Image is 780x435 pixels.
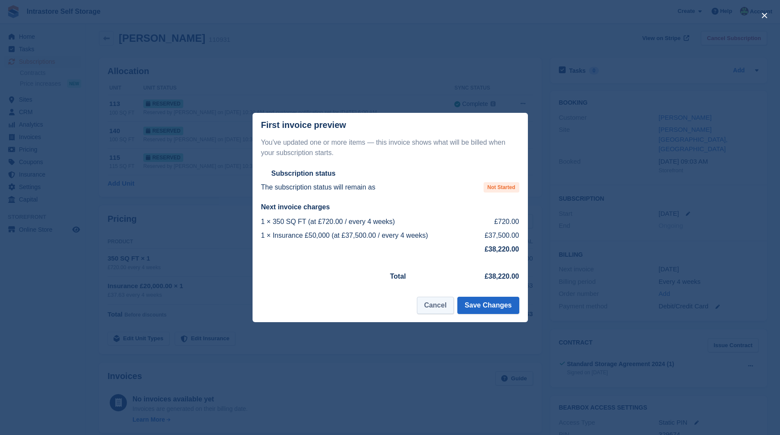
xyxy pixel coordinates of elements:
td: £37,500.00 [475,229,519,242]
span: Not Started [484,182,519,193]
p: The subscription status will remain as [261,182,376,193]
button: Save Changes [457,297,519,314]
td: £720.00 [475,215,519,229]
p: You've updated one or more items — this invoice shows what will be billed when your subscription ... [261,137,519,158]
h2: Next invoice charges [261,203,519,211]
td: 1 × Insurance £50,000 (at £37,500.00 / every 4 weeks) [261,229,475,242]
td: 1 × 350 SQ FT (at £720.00 / every 4 weeks) [261,215,475,229]
strong: Total [390,273,406,280]
p: First invoice preview [261,120,346,130]
button: close [758,9,771,22]
strong: £38,220.00 [484,273,519,280]
strong: £38,220.00 [484,245,519,253]
h2: Subscription status [271,169,336,178]
button: Cancel [417,297,454,314]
